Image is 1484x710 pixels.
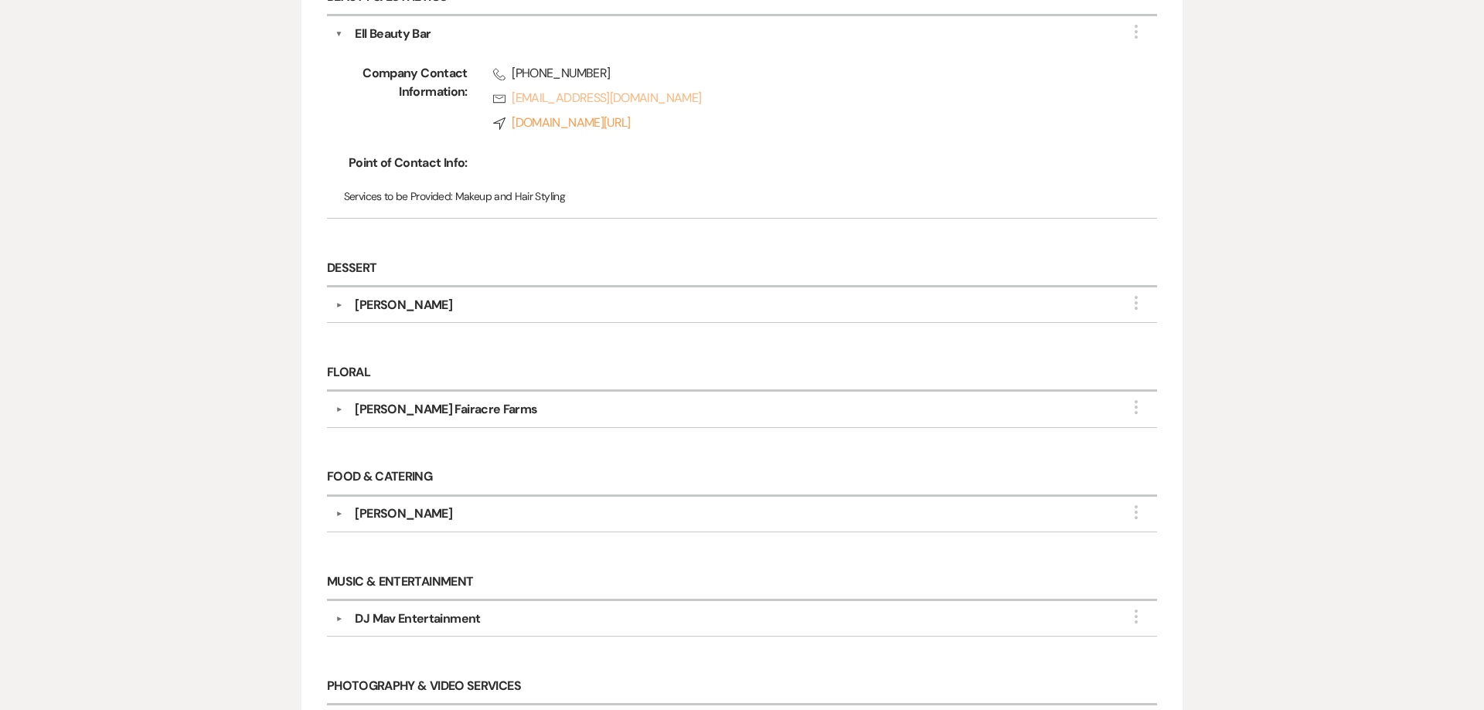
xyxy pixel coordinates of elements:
[327,460,1157,497] h6: Food & Catering
[355,610,480,628] div: DJ Mav Entertainment
[329,406,348,413] button: ▼
[327,355,1157,392] h6: Floral
[327,251,1157,287] h6: Dessert
[327,669,1157,705] h6: Photography & Video Services
[355,296,452,314] div: [PERSON_NAME]
[355,400,537,419] div: [PERSON_NAME] Fairacre Farms
[493,64,1108,83] span: [PHONE_NUMBER]
[329,615,348,623] button: ▼
[327,565,1157,601] h6: Music & Entertainment
[355,25,431,43] div: Ell Beauty Bar
[355,504,452,523] div: [PERSON_NAME]
[344,189,453,203] span: Services to be Provided:
[335,25,343,43] button: ▼
[344,188,1141,205] p: Makeup and Hair Styling
[329,301,348,309] button: ▼
[344,154,468,172] span: Point of Contact Info:
[493,114,1108,132] a: [DOMAIN_NAME][URL]
[344,64,468,138] span: Company Contact Information:
[493,89,1108,107] a: [EMAIL_ADDRESS][DOMAIN_NAME]
[329,510,348,518] button: ▼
